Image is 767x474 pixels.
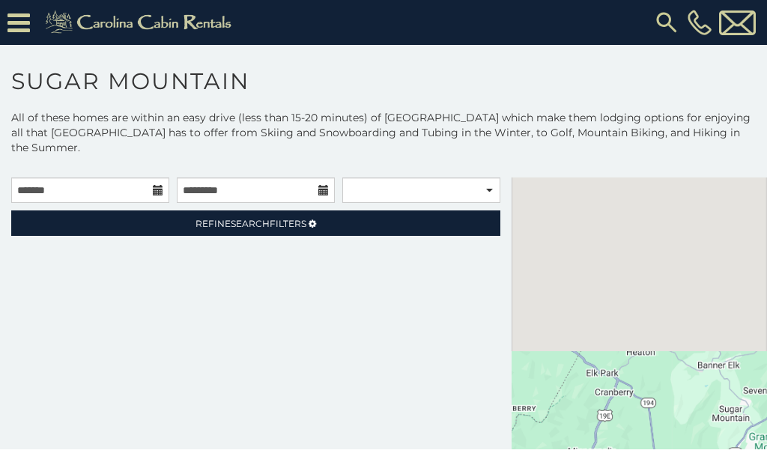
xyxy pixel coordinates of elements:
span: Refine Filters [195,218,306,229]
img: search-regular.svg [653,9,680,36]
a: RefineSearchFilters [11,210,500,236]
a: [PHONE_NUMBER] [684,10,715,35]
span: Search [231,218,270,229]
img: Khaki-logo.png [37,7,244,37]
